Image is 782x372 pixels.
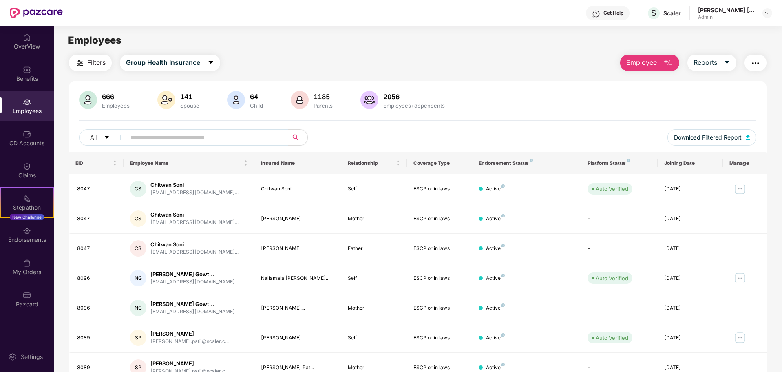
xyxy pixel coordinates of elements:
div: New Challenge [10,214,44,220]
img: svg+xml;base64,PHN2ZyB4bWxucz0iaHR0cDovL3d3dy53My5vcmcvMjAwMC9zdmciIHdpZHRoPSIyMSIgaGVpZ2h0PSIyMC... [23,195,31,203]
button: Reportscaret-down [687,55,736,71]
img: svg+xml;base64,PHN2ZyB4bWxucz0iaHR0cDovL3d3dy53My5vcmcvMjAwMC9zdmciIHdpZHRoPSIyNCIgaGVpZ2h0PSIyNC... [75,58,85,68]
img: svg+xml;base64,PHN2ZyB4bWxucz0iaHR0cDovL3d3dy53My5vcmcvMjAwMC9zdmciIHdpZHRoPSI4IiBoZWlnaHQ9IjgiIH... [530,159,533,162]
th: Manage [723,152,767,174]
div: Father [348,245,400,252]
div: ESCP or in laws [413,275,466,282]
span: S [651,8,656,18]
th: EID [69,152,124,174]
div: Active [486,334,505,342]
div: CS [130,240,146,257]
span: EID [75,160,111,166]
img: manageButton [733,182,747,195]
button: Download Filtered Report [667,129,756,146]
div: NG [130,270,146,286]
div: ESCP or in laws [413,304,466,312]
div: [PERSON_NAME] Gowt... [150,300,235,308]
td: - [581,234,657,263]
img: svg+xml;base64,PHN2ZyB4bWxucz0iaHR0cDovL3d3dy53My5vcmcvMjAwMC9zdmciIHdpZHRoPSIyNCIgaGVpZ2h0PSIyNC... [751,58,760,68]
img: svg+xml;base64,PHN2ZyB4bWxucz0iaHR0cDovL3d3dy53My5vcmcvMjAwMC9zdmciIHhtbG5zOnhsaW5rPSJodHRwOi8vd3... [746,135,750,139]
button: Group Health Insurancecaret-down [120,55,220,71]
button: Filters [69,55,112,71]
td: - [581,204,657,234]
img: svg+xml;base64,PHN2ZyB4bWxucz0iaHR0cDovL3d3dy53My5vcmcvMjAwMC9zdmciIHdpZHRoPSI4IiBoZWlnaHQ9IjgiIH... [501,214,505,217]
img: manageButton [733,331,747,344]
div: [PERSON_NAME] [261,245,335,252]
img: svg+xml;base64,PHN2ZyB4bWxucz0iaHR0cDovL3d3dy53My5vcmcvMjAwMC9zdmciIHdpZHRoPSI4IiBoZWlnaHQ9IjgiIH... [501,274,505,277]
div: Employees+dependents [382,102,446,109]
div: 666 [100,93,131,101]
div: 8047 [77,245,117,252]
div: [DATE] [664,245,716,252]
img: svg+xml;base64,PHN2ZyBpZD0iRHJvcGRvd24tMzJ4MzIiIHhtbG5zPSJodHRwOi8vd3d3LnczLm9yZy8yMDAwL3N2ZyIgd2... [764,10,771,16]
span: Employee [626,58,657,68]
img: svg+xml;base64,PHN2ZyBpZD0iSGVscC0zMngzMiIgeG1sbnM9Imh0dHA6Ly93d3cudzMub3JnLzIwMDAvc3ZnIiB3aWR0aD... [592,10,600,18]
div: Chitwan Soni [150,241,239,248]
div: Parents [312,102,334,109]
span: Employees [68,34,121,46]
span: search [287,134,303,141]
div: Mother [348,304,400,312]
img: svg+xml;base64,PHN2ZyB4bWxucz0iaHR0cDovL3d3dy53My5vcmcvMjAwMC9zdmciIHhtbG5zOnhsaW5rPSJodHRwOi8vd3... [79,91,97,109]
span: Filters [87,58,106,68]
img: svg+xml;base64,PHN2ZyB4bWxucz0iaHR0cDovL3d3dy53My5vcmcvMjAwMC9zdmciIHhtbG5zOnhsaW5rPSJodHRwOi8vd3... [360,91,378,109]
div: Employees [100,102,131,109]
div: ESCP or in laws [413,215,466,223]
div: 8089 [77,364,117,372]
div: [DATE] [664,185,716,193]
img: svg+xml;base64,PHN2ZyBpZD0iUGF6Y2FyZCIgeG1sbnM9Imh0dHA6Ly93d3cudzMub3JnLzIwMDAvc3ZnIiB3aWR0aD0iMj... [23,291,31,299]
div: [DATE] [664,304,716,312]
div: Auto Verified [596,185,628,193]
button: Employee [620,55,679,71]
div: 8047 [77,215,117,223]
div: 8089 [77,334,117,342]
td: - [581,293,657,323]
button: search [287,129,308,146]
img: svg+xml;base64,PHN2ZyBpZD0iU2V0dGluZy0yMHgyMCIgeG1sbnM9Imh0dHA6Ly93d3cudzMub3JnLzIwMDAvc3ZnIiB3aW... [9,353,17,361]
div: [EMAIL_ADDRESS][DOMAIN_NAME] [150,278,235,286]
div: Active [486,304,505,312]
div: ESCP or in laws [413,185,466,193]
th: Insured Name [254,152,342,174]
div: [PERSON_NAME] [PERSON_NAME] [698,6,755,14]
img: svg+xml;base64,PHN2ZyBpZD0iTXlfT3JkZXJzIiBkYXRhLW5hbWU9Ik15IE9yZGVycyIgeG1sbnM9Imh0dHA6Ly93d3cudz... [23,259,31,267]
div: [PERSON_NAME] Pat... [261,364,335,372]
img: manageButton [733,272,747,285]
img: svg+xml;base64,PHN2ZyBpZD0iRW1wbG95ZWVzIiB4bWxucz0iaHR0cDovL3d3dy53My5vcmcvMjAwMC9zdmciIHdpZHRoPS... [23,98,31,106]
img: New Pazcare Logo [10,8,63,18]
div: [PERSON_NAME] [261,334,335,342]
div: 8096 [77,275,117,282]
div: 141 [179,93,201,101]
th: Joining Date [658,152,723,174]
div: Settings [18,353,45,361]
span: All [90,133,97,142]
img: svg+xml;base64,PHN2ZyBpZD0iSG9tZSIgeG1sbnM9Imh0dHA6Ly93d3cudzMub3JnLzIwMDAvc3ZnIiB3aWR0aD0iMjAiIG... [23,33,31,42]
div: NG [130,300,146,316]
div: Auto Verified [596,274,628,282]
div: ESCP or in laws [413,245,466,252]
span: caret-down [208,59,214,66]
div: Platform Status [588,160,651,166]
div: CS [130,210,146,227]
div: [EMAIL_ADDRESS][DOMAIN_NAME]... [150,248,239,256]
div: Spouse [179,102,201,109]
div: Child [248,102,265,109]
div: Self [348,275,400,282]
div: [DATE] [664,275,716,282]
div: 8047 [77,185,117,193]
div: [PERSON_NAME].patil@scaler.c... [150,338,229,345]
div: Chitwan Soni [261,185,335,193]
div: Mother [348,215,400,223]
div: [PERSON_NAME] [261,215,335,223]
img: svg+xml;base64,PHN2ZyB4bWxucz0iaHR0cDovL3d3dy53My5vcmcvMjAwMC9zdmciIHhtbG5zOnhsaW5rPSJodHRwOi8vd3... [227,91,245,109]
img: svg+xml;base64,PHN2ZyB4bWxucz0iaHR0cDovL3d3dy53My5vcmcvMjAwMC9zdmciIHhtbG5zOnhsaW5rPSJodHRwOi8vd3... [157,91,175,109]
div: ESCP or in laws [413,364,466,372]
div: Active [486,215,505,223]
div: Nallamala [PERSON_NAME].. [261,275,335,282]
div: Mother [348,364,400,372]
img: svg+xml;base64,PHN2ZyB4bWxucz0iaHR0cDovL3d3dy53My5vcmcvMjAwMC9zdmciIHdpZHRoPSI4IiBoZWlnaHQ9IjgiIH... [501,363,505,366]
img: svg+xml;base64,PHN2ZyBpZD0iQ0RfQWNjb3VudHMiIGRhdGEtbmFtZT0iQ0QgQWNjb3VudHMiIHhtbG5zPSJodHRwOi8vd3... [23,130,31,138]
div: [DATE] [664,215,716,223]
div: Active [486,275,505,282]
div: [PERSON_NAME] [150,360,229,368]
